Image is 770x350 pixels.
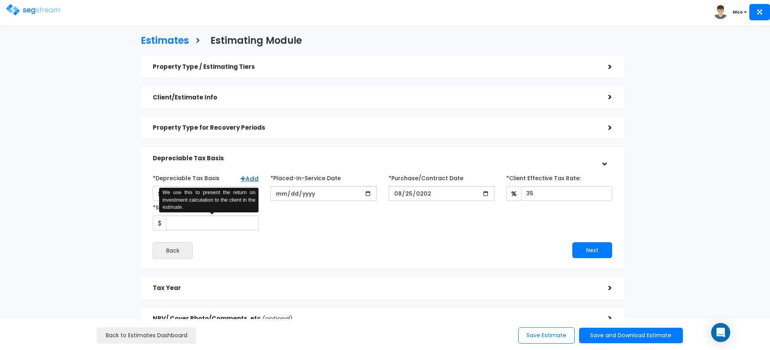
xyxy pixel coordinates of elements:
[596,312,612,325] div: >
[159,188,259,212] div: We use this to present the return on investment calculation to the client in the estimate.
[262,314,293,323] span: (optional)
[518,327,575,344] button: Save Estimate
[153,64,596,70] h5: Property Type / Estimating Tiers
[153,155,596,162] h5: Depreciable Tax Basis
[241,175,259,183] a: Add
[596,61,612,73] div: >
[596,122,612,134] div: >
[153,315,596,322] h5: NPV/ Cover Photo/Comments, etc.
[733,9,743,15] b: Nico
[141,35,189,48] h3: Estimates
[153,124,596,131] h5: Property Type for Recovery Periods
[153,285,596,292] h5: Tax Year
[153,94,596,101] h5: Client/Estimate Info
[270,171,341,182] label: *Placed-In-Service Date
[389,171,463,182] label: *Purchase/Contract Date
[153,242,192,259] button: Back
[711,323,730,342] div: Open Intercom Messenger
[97,327,196,344] a: Back to Estimates Dashboard
[598,150,611,166] div: >
[596,282,612,294] div: >
[596,91,612,103] div: >
[153,201,183,212] label: *Study Fee
[195,35,200,48] h3: >
[204,27,302,52] a: Estimating Module
[506,171,581,182] label: *Client Effective Tax Rate:
[572,242,612,258] button: Next
[153,171,220,182] label: *Depreciable Tax Basis
[579,328,683,343] button: Save and Download Estimate
[6,4,62,16] img: logo.png
[135,27,189,52] a: Estimates
[210,35,302,48] h3: Estimating Module
[714,5,727,19] img: avatar.png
